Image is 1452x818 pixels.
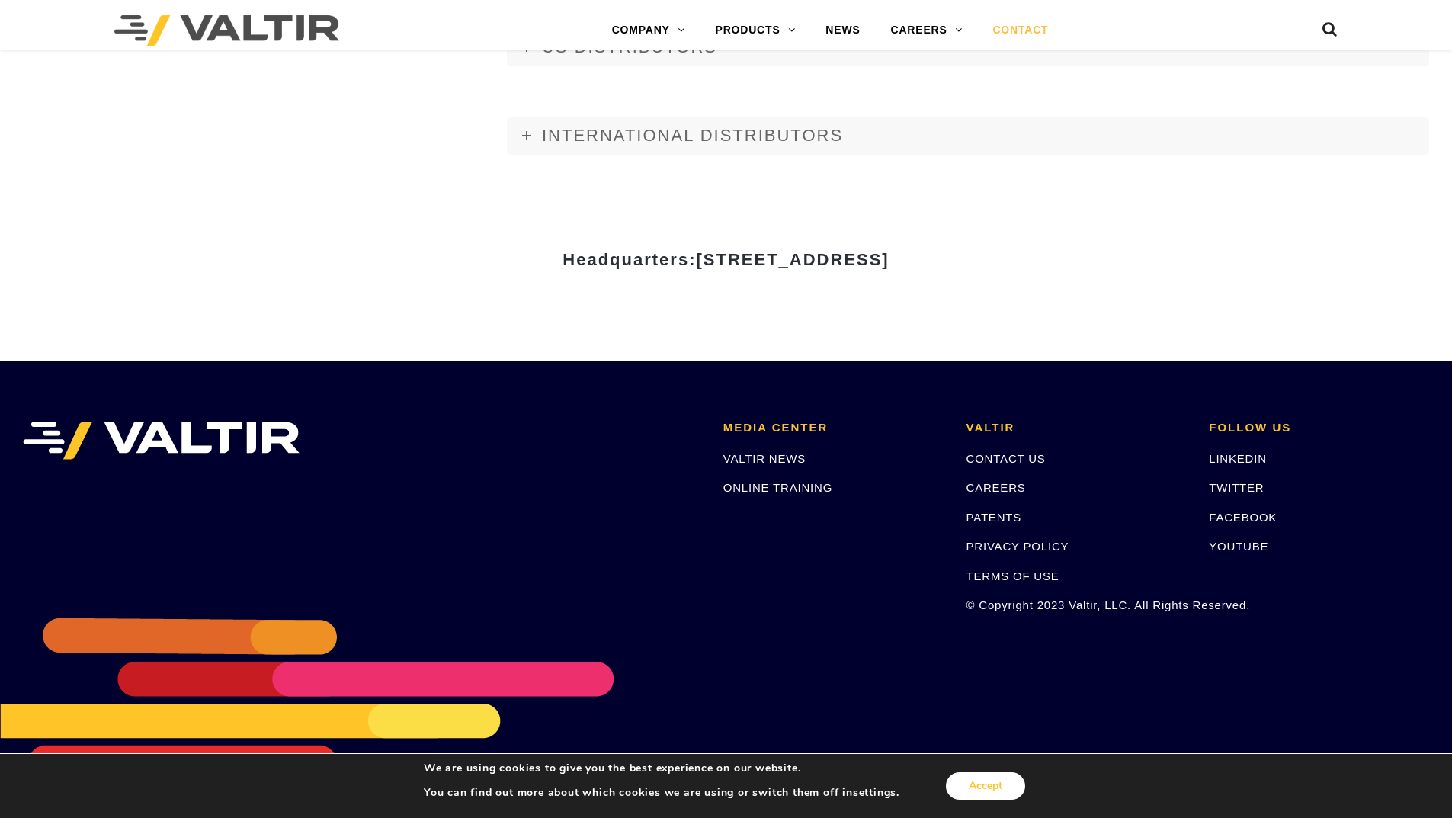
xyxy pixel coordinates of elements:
a: NEWS [810,15,875,46]
a: PRODUCTS [700,15,811,46]
a: YOUTUBE [1209,540,1268,553]
h2: FOLLOW US [1209,422,1429,435]
a: CONTACT [977,15,1063,46]
button: settings [853,786,896,800]
a: ONLINE TRAINING [723,481,832,494]
a: PRIVACY POLICY [966,540,1069,553]
a: CONTACT US [966,452,1046,465]
p: You can find out more about which cookies we are using or switch them off in . [424,786,899,800]
span: [STREET_ADDRESS] [696,250,889,269]
a: CAREERS [966,481,1026,494]
a: LINKEDIN [1209,452,1267,465]
button: Accept [946,772,1025,800]
a: COMPANY [597,15,700,46]
a: TWITTER [1209,481,1264,494]
a: INTERNATIONAL DISTRIBUTORS [507,117,1429,155]
a: TERMS OF USE [966,569,1059,582]
strong: Headquarters: [563,250,889,269]
p: © Copyright 2023 Valtir, LLC. All Rights Reserved. [966,596,1187,614]
a: CAREERS [876,15,978,46]
a: VALTIR NEWS [723,452,806,465]
a: PATENTS [966,511,1022,524]
img: Valtir [114,15,339,46]
p: We are using cookies to give you the best experience on our website. [424,762,899,775]
a: FACEBOOK [1209,511,1277,524]
span: INTERNATIONAL DISTRIBUTORS [542,126,843,145]
h2: VALTIR [966,422,1187,435]
h2: MEDIA CENTER [723,422,944,435]
img: VALTIR [23,422,300,460]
